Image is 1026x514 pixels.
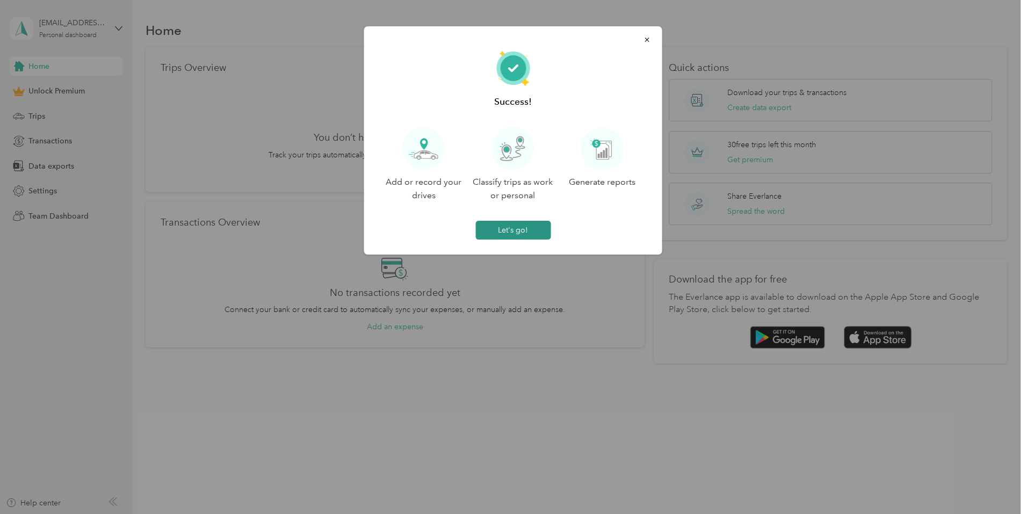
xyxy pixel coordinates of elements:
button: Let's go! [475,221,551,240]
iframe: Everlance-gr Chat Button Frame [966,454,1026,514]
p: Add or record your drives [379,176,468,202]
p: Generate reports [569,176,635,189]
p: Success! [379,95,647,108]
p: Classify trips as work or personal [468,176,558,202]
